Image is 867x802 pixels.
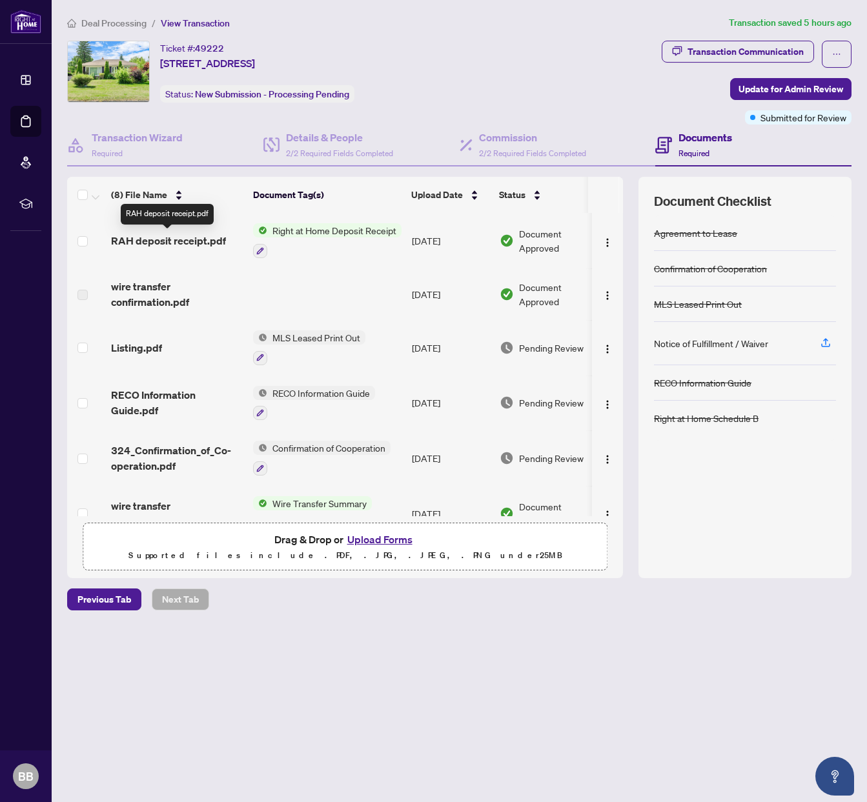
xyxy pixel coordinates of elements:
h4: Commission [479,130,586,145]
span: home [67,19,76,28]
button: Logo [597,230,618,251]
img: Status Icon [253,496,267,510]
td: [DATE] [407,268,495,320]
button: Update for Admin Review [730,78,852,100]
span: Required [92,148,123,158]
div: RAH deposit receipt.pdf [121,204,214,225]
span: 324_Confirmation_of_Co-operation.pdf [111,443,243,474]
span: Previous Tab [77,589,131,610]
button: Status IconRight at Home Deposit Receipt [253,223,402,258]
span: Pending Review [519,451,584,465]
p: Supported files include .PDF, .JPG, .JPEG, .PNG under 25 MB [91,548,599,563]
button: Logo [597,503,618,524]
span: BB [18,767,34,785]
button: Next Tab [152,588,209,610]
span: [STREET_ADDRESS] [160,55,255,71]
button: Transaction Communication [662,41,814,63]
button: Status IconMLS Leased Print Out [253,330,365,365]
span: Status [499,188,525,202]
img: Document Status [500,287,514,301]
span: Right at Home Deposit Receipt [267,223,402,237]
span: Drag & Drop orUpload FormsSupported files include .PDF, .JPG, .JPEG, .PNG under25MB [83,523,607,571]
img: Document Status [500,341,514,355]
span: View Transaction [161,17,230,29]
th: Document Tag(s) [248,177,406,213]
img: Status Icon [253,223,267,237]
img: Document Status [500,396,514,410]
span: Document Checklist [654,192,771,210]
span: wire transfer confirmation.pdf [111,279,243,310]
img: Logo [602,290,613,301]
th: (8) File Name [106,177,248,213]
span: Confirmation of Cooperation [267,441,391,455]
img: Document Status [500,506,514,521]
img: IMG-E12295750_1.jpg [68,41,149,102]
span: Listing.pdf [111,340,162,356]
span: Wire Transfer Summary [267,496,372,510]
h4: Documents [678,130,732,145]
button: Upload Forms [343,531,416,548]
h4: Details & People [286,130,393,145]
span: RAH deposit receipt.pdf [111,233,226,248]
span: 2/2 Required Fields Completed [479,148,586,158]
img: Status Icon [253,330,267,345]
span: Document Approved [519,226,599,255]
button: Logo [597,448,618,468]
img: Logo [602,237,613,248]
span: ellipsis [832,50,841,59]
div: Agreement to Lease [654,226,737,240]
span: MLS Leased Print Out [267,330,365,345]
img: Document Status [500,234,514,248]
td: [DATE] [407,320,495,376]
span: Pending Review [519,341,584,355]
td: [DATE] [407,213,495,268]
div: Right at Home Schedule B [654,411,759,425]
img: Logo [602,454,613,465]
button: Status IconRECO Information Guide [253,386,375,421]
button: Open asap [815,757,854,796]
button: Previous Tab [67,588,141,610]
th: Upload Date [406,177,494,213]
button: Logo [597,284,618,305]
img: Status Icon [253,386,267,400]
article: Transaction saved 5 hours ago [729,15,852,30]
span: RECO Information Guide.pdf [111,387,243,418]
span: RECO Information Guide [267,386,375,400]
img: logo [10,10,41,34]
div: Notice of Fulfillment / Waiver [654,336,768,350]
span: Update for Admin Review [739,79,843,99]
img: Status Icon [253,441,267,455]
button: Status IconConfirmation of Cooperation [253,441,391,476]
h4: Transaction Wizard [92,130,183,145]
img: Logo [602,399,613,410]
span: 2/2 Required Fields Completed [286,148,393,158]
div: MLS Leased Print Out [654,297,742,311]
span: Pending Review [519,396,584,410]
button: Logo [597,337,618,358]
img: Logo [602,344,613,354]
div: Status: [160,85,354,103]
span: Submitted for Review [760,110,846,125]
li: / [152,15,156,30]
div: Confirmation of Cooperation [654,261,767,276]
td: [DATE] [407,486,495,541]
td: [DATE] [407,430,495,486]
span: wire transfer confirmation.jpeg [111,498,243,529]
td: [DATE] [407,376,495,431]
span: Drag & Drop or [274,531,416,548]
button: Logo [597,392,618,413]
span: Deal Processing [81,17,147,29]
span: Required [678,148,709,158]
span: (8) File Name [111,188,167,202]
div: Transaction Communication [688,41,804,62]
span: 49222 [195,43,224,54]
span: Document Approved [519,280,599,308]
div: RECO Information Guide [654,376,751,390]
th: Status [494,177,604,213]
img: Logo [602,510,613,520]
div: Ticket #: [160,41,224,55]
span: New Submission - Processing Pending [195,88,349,100]
button: Status IconWire Transfer Summary [253,496,372,531]
img: Document Status [500,451,514,465]
span: Document Approved [519,499,599,528]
